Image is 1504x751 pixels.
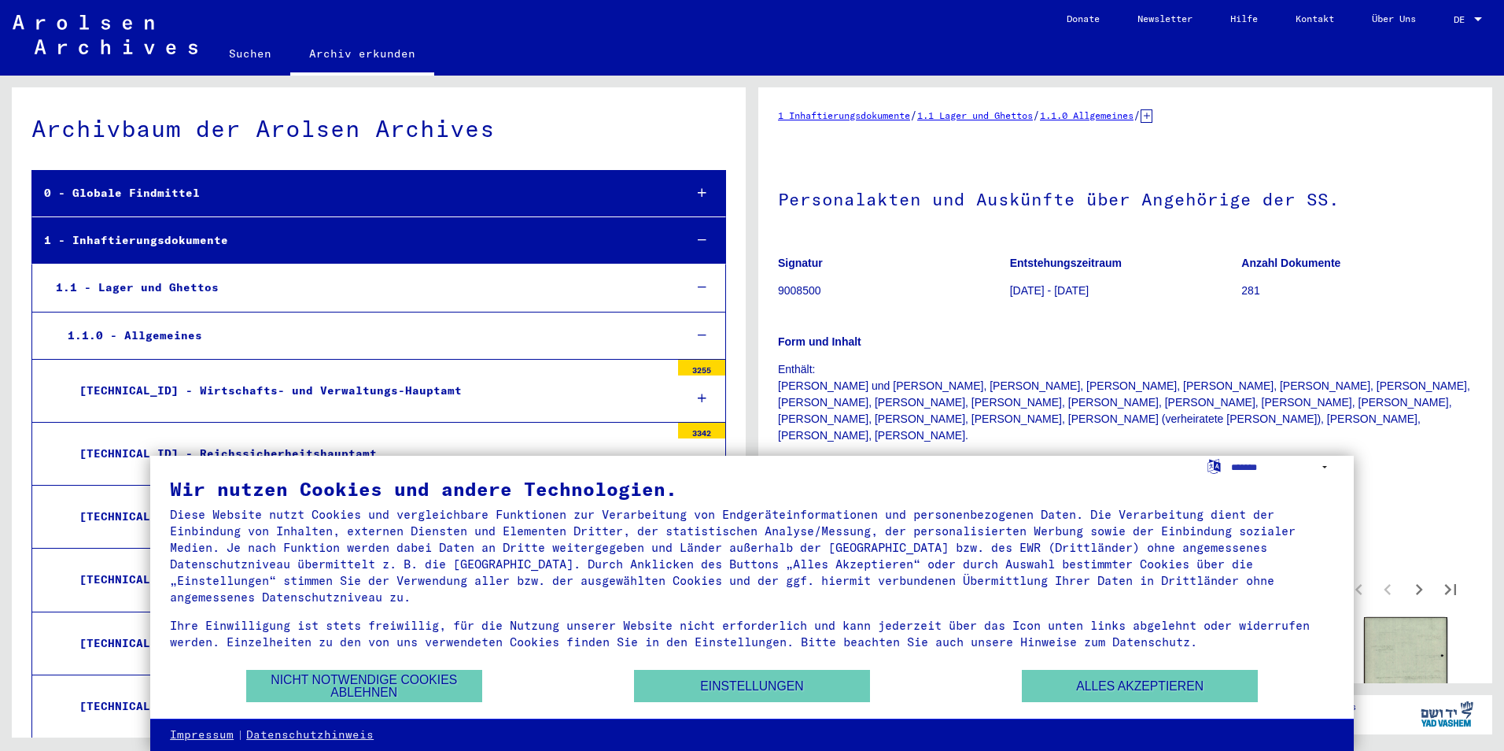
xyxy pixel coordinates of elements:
[1372,573,1403,605] button: Previous page
[1033,108,1040,122] span: /
[68,564,670,595] div: [TECHNICAL_ID] - Vernichtungspolitik (Bürokratie)
[68,501,670,532] div: [TECHNICAL_ID] - Arbeitserziehungslager allgemein
[1010,257,1122,269] b: Entstehungszeitraum
[1241,257,1340,269] b: Anzahl Dokumente
[246,727,374,743] a: Datenschutzhinweis
[31,111,726,146] div: Archivbaum der Arolsen Archives
[170,617,1334,650] div: Ihre Einwilligung ist stets freiwillig, für die Nutzung unserer Website nicht erforderlich und ka...
[1206,458,1222,473] label: Sprache auswählen
[678,360,725,375] div: 3255
[778,257,823,269] b: Signatur
[917,109,1033,121] a: 1.1 Lager und Ghettos
[170,727,234,743] a: Impressum
[56,320,672,351] div: 1.1.0 - Allgemeines
[778,335,861,348] b: Form und Inhalt
[13,15,197,54] img: Arolsen_neg.svg
[778,361,1473,444] p: Enthält: [PERSON_NAME] und [PERSON_NAME], [PERSON_NAME], [PERSON_NAME], [PERSON_NAME], [PERSON_NA...
[32,225,672,256] div: 1 - Inhaftierungsdokumente
[1241,283,1473,299] p: 281
[1022,670,1258,702] button: Alles akzeptieren
[778,283,1009,299] p: 9008500
[1454,14,1471,25] span: DE
[1417,694,1476,734] img: yv_logo.png
[778,163,1473,232] h1: Personalakten und Auskünfte über Angehörige der SS.
[1040,109,1134,121] a: 1.1.0 Allgemeines
[778,109,910,121] a: 1 Inhaftierungsdokumente
[1134,108,1141,122] span: /
[246,670,482,702] button: Nicht notwendige Cookies ablehnen
[44,272,672,303] div: 1.1 - Lager und Ghettos
[1231,456,1334,479] select: Sprache auswählen
[1364,617,1448,727] img: 002.jpg
[68,628,670,659] div: [TECHNICAL_ID] - "Nacht und Nebel"-Erlasse und Folgen
[68,375,670,406] div: [TECHNICAL_ID] - Wirtschafts- und Verwaltungs-Hauptamt
[1403,573,1435,605] button: Next page
[210,35,290,72] a: Suchen
[910,108,917,122] span: /
[170,506,1334,605] div: Diese Website nutzt Cookies und vergleichbare Funktionen zur Verarbeitung von Endgeräteinformatio...
[1435,573,1466,605] button: Last page
[32,178,672,209] div: 0 - Globale Findmittel
[634,670,870,702] button: Einstellungen
[68,438,670,469] div: [TECHNICAL_ID] - Reichssicherheitshauptamt
[1010,283,1241,299] p: [DATE] - [DATE]
[678,423,725,438] div: 3342
[170,479,1334,498] div: Wir nutzen Cookies und andere Technologien.
[290,35,434,76] a: Archiv erkunden
[1340,573,1372,605] button: First page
